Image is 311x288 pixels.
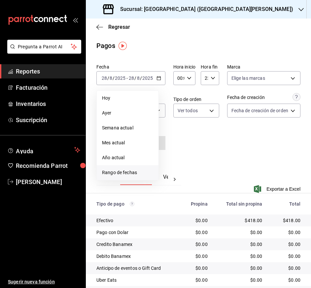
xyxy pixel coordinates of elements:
div: Fecha de creación [227,94,265,101]
div: $0.00 [218,253,262,260]
input: -- [109,75,113,81]
div: $0.00 [185,253,208,260]
span: - [126,75,128,81]
div: $0.00 [273,265,300,271]
span: Ayer [102,110,153,117]
div: $0.00 [218,277,262,283]
div: Total sin propina [218,201,262,207]
span: Pregunta a Parrot AI [18,43,71,50]
input: -- [128,75,134,81]
span: Ver todos [178,107,198,114]
label: Marca [227,65,300,69]
label: Tipo de orden [173,97,219,102]
div: $0.00 [218,229,262,236]
span: Regresar [108,24,130,30]
button: open_drawer_menu [73,17,78,23]
div: $0.00 [273,253,300,260]
input: -- [137,75,140,81]
label: Hora inicio [173,65,195,69]
span: / [113,75,115,81]
span: Año actual [102,154,153,161]
div: $0.00 [185,217,208,224]
input: -- [101,75,107,81]
div: $0.00 [185,229,208,236]
label: Fecha [96,65,165,69]
button: Regresar [96,24,130,30]
svg: Los pagos realizados con Pay y otras terminales son montos brutos. [130,202,134,206]
span: Recomienda Parrot [16,161,80,170]
a: Pregunta a Parrot AI [5,48,81,55]
div: Uber Eats [96,277,175,283]
div: Total [273,201,300,207]
button: Exportar a Excel [255,185,300,193]
span: Inventarios [16,99,80,108]
span: Reportes [16,67,80,76]
span: Ayuda [16,146,72,154]
span: Hoy [102,95,153,102]
div: $0.00 [218,241,262,248]
div: $0.00 [273,229,300,236]
div: Tipo de pago [96,201,175,207]
input: ---- [115,75,126,81]
div: Debito Banamex [96,253,175,260]
div: $0.00 [185,265,208,271]
span: / [107,75,109,81]
input: ---- [142,75,153,81]
div: $418.00 [218,217,262,224]
div: $0.00 [185,277,208,283]
span: Suscripción [16,116,80,124]
label: Hora fin [201,65,219,69]
span: / [140,75,142,81]
div: Pagos [96,41,115,51]
span: Mes actual [102,139,153,146]
div: Credito Banamex [96,241,175,248]
span: / [134,75,136,81]
div: Propina [185,201,208,207]
div: $0.00 [273,241,300,248]
div: $0.00 [218,265,262,271]
div: Anticipo de eventos o Gift Card [96,265,175,271]
img: Tooltip marker [119,42,127,50]
div: $0.00 [273,277,300,283]
span: Rango de fechas [102,169,153,176]
div: Pago con Dolar [96,229,175,236]
span: Sugerir nueva función [8,278,80,285]
span: Semana actual [102,124,153,131]
button: Ver pagos [163,174,188,185]
div: $418.00 [273,217,300,224]
div: $0.00 [185,241,208,248]
span: [PERSON_NAME] [16,177,80,186]
span: Fecha de creación de orden [231,107,288,114]
h3: Sucursal: [GEOGRAPHIC_DATA] ([GEOGRAPHIC_DATA][PERSON_NAME]) [115,5,293,13]
span: Elige las marcas [231,75,265,81]
button: Pregunta a Parrot AI [7,40,81,54]
div: Efectivo [96,217,175,224]
span: Facturación [16,83,80,92]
